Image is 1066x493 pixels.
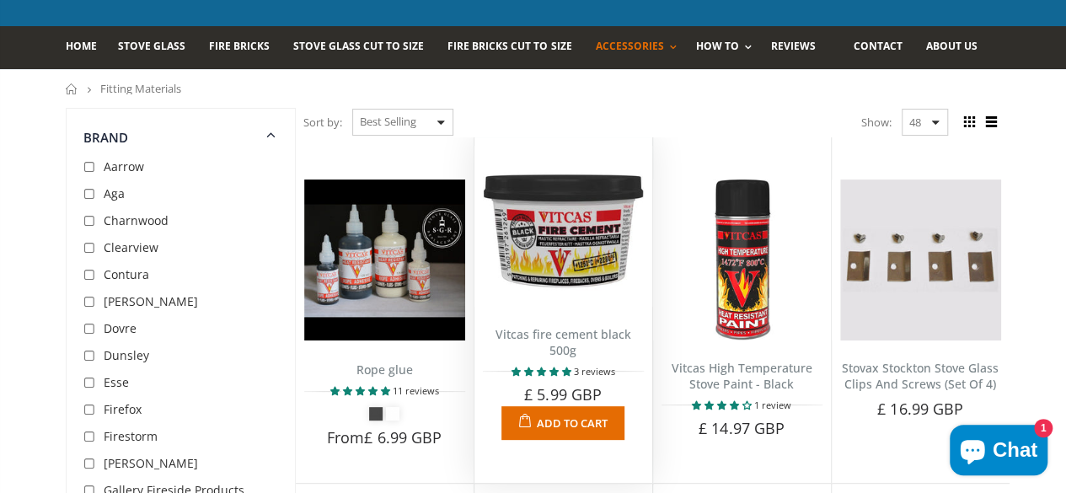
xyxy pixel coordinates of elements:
span: How To [696,39,739,53]
a: Home [66,26,110,69]
span: 3 reviews [574,365,615,378]
img: Vitcas black stove paint [662,180,822,340]
span: Grid view [961,113,979,131]
button: Add to Cart [501,406,624,440]
span: £ 14.97 GBP [699,418,785,438]
span: [PERSON_NAME] [104,293,198,309]
inbox-online-store-chat: Shopify online store chat [945,425,1053,480]
span: £ 6.99 GBP [364,427,442,447]
span: Firestorm [104,428,158,444]
span: Aarrow [104,158,144,174]
span: Firefox [104,401,142,417]
span: Dovre [104,320,137,336]
a: Accessories [595,26,684,69]
span: Sort by: [303,108,342,137]
a: Fire Bricks Cut To Size [447,26,584,69]
a: Fire Bricks [209,26,282,69]
span: Contact [853,39,902,53]
a: Stovax Stockton Stove Glass Clips And Screws (Set Of 4) [842,360,999,392]
a: Rope glue [356,362,413,378]
img: Vitcas stove glue [304,180,465,340]
a: Home [66,83,78,94]
span: Clearview [104,239,158,255]
span: 4.82 stars [330,384,393,397]
span: £ 16.99 GBP [877,399,963,419]
span: Charnwood [104,212,169,228]
span: Dunsley [104,347,149,363]
a: Vitcas fire cement black 500g [496,326,631,358]
span: Fire Bricks [209,39,270,53]
span: From [327,427,442,447]
a: Stove Glass Cut To Size [293,26,437,69]
span: 5.00 stars [512,365,574,378]
a: How To [696,26,760,69]
span: Stove Glass Cut To Size [293,39,424,53]
span: List view [983,113,1001,131]
span: 4.00 stars [692,399,754,411]
img: Set of 4 Stovax Stockton glass clips with screws [840,180,1001,340]
img: Vitcas black fire cement 500g [483,146,644,307]
span: Add to Cart [537,415,608,431]
span: £ 5.99 GBP [524,384,602,405]
span: Esse [104,374,129,390]
span: [PERSON_NAME] [104,455,198,471]
a: Vitcas High Temperature Stove Paint - Black [672,360,812,392]
span: Show: [861,109,892,136]
span: Accessories [595,39,663,53]
span: Fitting Materials [100,81,181,96]
span: Stove Glass [118,39,185,53]
span: Home [66,39,97,53]
a: Reviews [771,26,828,69]
span: Fire Bricks Cut To Size [447,39,571,53]
a: Stove Glass [118,26,198,69]
span: Brand [83,129,129,146]
span: Reviews [771,39,816,53]
span: Contura [104,266,149,282]
span: About us [925,39,977,53]
span: Aga [104,185,125,201]
span: 1 review [754,399,791,411]
a: About us [925,26,989,69]
span: 11 reviews [393,384,439,397]
a: Contact [853,26,914,69]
